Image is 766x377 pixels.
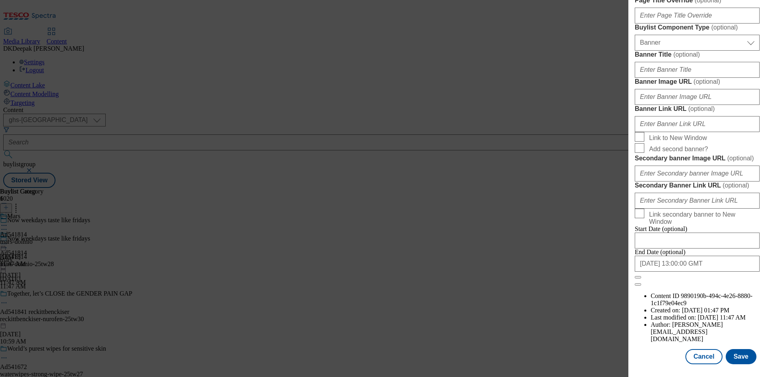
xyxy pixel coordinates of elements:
[651,321,760,343] li: Author:
[726,349,756,364] button: Save
[635,89,760,105] input: Enter Banner Image URL
[682,307,729,314] span: [DATE] 01:47 PM
[635,276,641,278] button: Close
[711,24,738,31] span: ( optional )
[635,166,760,182] input: Enter Secondary banner Image URL
[649,134,707,142] span: Link to New Window
[693,78,720,85] span: ( optional )
[635,8,760,24] input: Enter Page Title Override
[723,182,749,189] span: ( optional )
[651,292,760,307] li: Content ID
[635,24,760,32] label: Buylist Component Type
[651,321,723,342] span: [PERSON_NAME][EMAIL_ADDRESS][DOMAIN_NAME]
[635,62,760,78] input: Enter Banner Title
[635,256,760,272] input: Enter Date
[635,182,760,189] label: Secondary Banner Link URL
[649,146,708,153] span: Add second banner?
[673,51,700,58] span: ( optional )
[651,307,760,314] li: Created on:
[698,314,746,321] span: [DATE] 11:47 AM
[635,249,685,255] span: End Date (optional)
[649,211,756,225] span: Link secondary banner to New Window
[635,225,687,232] span: Start Date (optional)
[635,193,760,209] input: Enter Secondary Banner Link URL
[688,105,715,112] span: ( optional )
[635,51,760,59] label: Banner Title
[685,349,722,364] button: Cancel
[635,233,760,249] input: Enter Date
[651,292,752,306] span: 9890190b-494c-4e26-8880-1c1f79e04ec9
[635,105,760,113] label: Banner Link URL
[651,314,760,321] li: Last modified on:
[635,116,760,132] input: Enter Banner Link URL
[727,155,754,162] span: ( optional )
[635,78,760,86] label: Banner Image URL
[635,154,760,162] label: Secondary banner Image URL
